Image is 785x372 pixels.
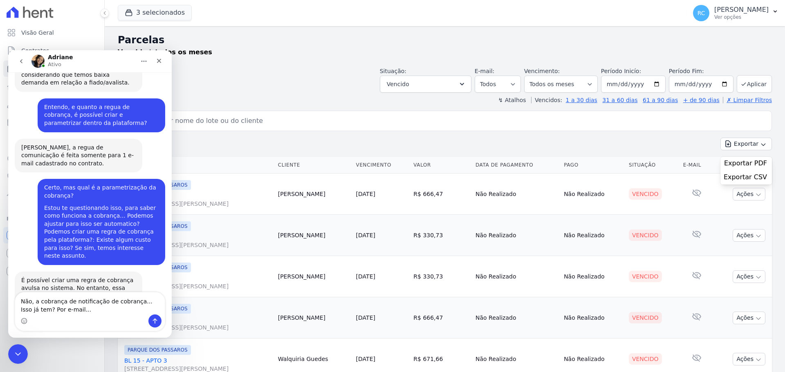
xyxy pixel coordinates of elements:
[380,68,406,74] label: Situação:
[714,6,769,14] p: [PERSON_NAME]
[13,94,128,118] div: [PERSON_NAME], a regua de comunicação é feita somente para 1 e-mail cadastrado no contrato.
[629,188,662,200] div: Vencido
[3,78,101,95] a: Lotes
[13,267,19,274] button: Seletor de emoji
[737,75,772,93] button: Aplicar
[472,215,561,256] td: Não Realizado
[356,356,375,362] a: [DATE]
[8,50,172,338] iframe: Intercom live chat
[3,150,101,167] a: Crédito
[475,68,495,74] label: E-mail:
[3,42,101,59] a: Contratos
[724,159,769,169] a: Exportar PDF
[155,48,212,56] strong: todos os meses
[118,157,275,174] th: Contrato
[410,215,472,256] td: R$ 330,73
[3,186,101,203] a: Troca de Arquivos
[7,129,157,221] div: Raquel diz…
[3,25,101,41] a: Visão Geral
[124,200,271,208] span: [STREET_ADDRESS][PERSON_NAME]
[626,157,680,174] th: Situação
[36,53,150,77] div: Entendo, e quanto a regua de cobrança, é possível criar e parametrizar dentro da plataforma?
[7,242,157,264] textarea: Envie uma mensagem...
[643,97,678,103] a: 61 a 90 dias
[7,89,134,123] div: [PERSON_NAME], a regua de comunicação é feita somente para 1 e-mail cadastrado no contrato.
[3,114,101,131] a: Minha Carteira
[472,157,561,174] th: Data de Pagamento
[124,241,271,249] span: [STREET_ADDRESS][PERSON_NAME]
[7,89,157,129] div: Adriane diz…
[498,97,526,103] label: ↯ Atalhos
[275,256,353,297] td: [PERSON_NAME]
[21,29,54,37] span: Visão Geral
[724,173,767,181] span: Exportar CSV
[7,221,157,326] div: Adriane diz…
[7,214,98,224] div: Plataformas
[118,48,147,56] strong: Vencido
[561,215,626,256] td: Não Realizado
[561,256,626,297] td: Não Realizado
[410,297,472,339] td: R$ 666,47
[733,353,765,365] button: Ações
[275,215,353,256] td: [PERSON_NAME]
[118,33,772,47] h2: Parcelas
[353,157,410,174] th: Vencimento
[733,229,765,242] button: Ações
[602,97,637,103] a: 31 a 60 dias
[140,264,153,277] button: Enviar mensagem…
[724,159,767,167] span: Exportar PDF
[720,138,772,150] button: Exportar
[714,14,769,20] p: Ver opções
[3,132,101,149] a: Transferências
[472,297,561,339] td: Não Realizado
[124,345,191,355] span: PARQUE DOS PASSAROS
[29,48,157,82] div: Entendo, e quanto a regua de cobrança, é possível criar e parametrizar dentro da plataforma?
[733,312,765,324] button: Ações
[531,97,562,103] label: Vencidos:
[21,47,49,55] span: Contratos
[410,174,472,215] td: R$ 666,47
[124,233,271,249] a: BL 30 - APTO 1[STREET_ADDRESS][PERSON_NAME]
[8,344,28,364] iframe: Intercom live chat
[3,96,101,113] a: Clientes
[410,157,472,174] th: Valor
[3,168,101,185] a: Negativação
[723,97,772,103] a: ✗ Limpar Filtros
[356,273,375,280] a: [DATE]
[36,154,150,210] div: Estou te questionando isso, para saber como funciona a cobrança... Podemos ajustar para isso ser ...
[410,256,472,297] td: R$ 330,73
[680,157,714,174] th: E-mail
[733,270,765,283] button: Ações
[686,2,785,25] button: RC [PERSON_NAME] Ver opções
[356,191,375,197] a: [DATE]
[472,256,561,297] td: Não Realizado
[601,68,641,74] label: Período Inicío:
[629,312,662,323] div: Vencido
[629,353,662,365] div: Vencido
[3,60,101,77] a: Parcelas
[29,129,157,214] div: Certo, mas qual é a parametrização da cobrança?Estou te questionando isso, para saber como funcio...
[124,323,271,332] span: [STREET_ADDRESS][PERSON_NAME]
[380,76,471,93] button: Vencido
[561,174,626,215] td: Não Realizado
[387,79,409,89] span: Vencido
[561,157,626,174] th: Pago
[118,47,212,57] p: de
[724,173,769,183] a: Exportar CSV
[629,229,662,241] div: Vencido
[561,297,626,339] td: Não Realizado
[275,157,353,174] th: Cliente
[698,10,705,16] span: RC
[524,68,560,74] label: Vencimento:
[118,5,192,20] button: 3 selecionados
[36,134,150,149] div: Certo, mas qual é a parametrização da cobrança?
[669,67,733,76] label: Período Fim:
[124,192,271,208] a: BL 30 - APTO 1[STREET_ADDRESS][PERSON_NAME]
[13,226,128,274] div: É possível criar uma regra de cobrança avulsa no sistema. No entanto, essa cobrança não teria int...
